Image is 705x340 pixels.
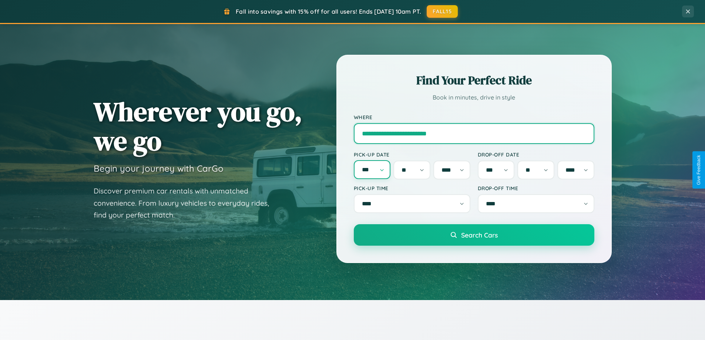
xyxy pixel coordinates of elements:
[427,5,458,18] button: FALL15
[94,97,302,155] h1: Wherever you go, we go
[354,72,594,88] h2: Find Your Perfect Ride
[354,114,594,120] label: Where
[478,185,594,191] label: Drop-off Time
[94,163,224,174] h3: Begin your journey with CarGo
[354,185,470,191] label: Pick-up Time
[696,155,701,185] div: Give Feedback
[461,231,498,239] span: Search Cars
[478,151,594,158] label: Drop-off Date
[236,8,421,15] span: Fall into savings with 15% off for all users! Ends [DATE] 10am PT.
[354,224,594,246] button: Search Cars
[354,92,594,103] p: Book in minutes, drive in style
[94,185,279,221] p: Discover premium car rentals with unmatched convenience. From luxury vehicles to everyday rides, ...
[354,151,470,158] label: Pick-up Date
